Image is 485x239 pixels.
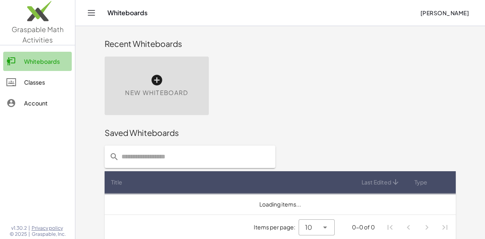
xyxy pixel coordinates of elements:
span: Graspable, Inc. [32,231,66,237]
span: | [28,231,30,237]
span: New Whiteboard [125,88,188,97]
nav: Pagination Navigation [381,218,454,237]
a: Whiteboards [3,52,72,71]
span: © 2025 [10,231,27,237]
span: v1.30.2 [11,225,27,231]
button: Toggle navigation [85,6,98,19]
i: prepended action [109,152,119,162]
div: Classes [24,77,69,87]
div: Account [24,98,69,108]
div: Whiteboards [24,57,69,66]
span: Title [111,178,122,186]
span: 10 [305,223,312,232]
div: Recent Whiteboards [105,38,456,49]
span: Type [414,178,427,186]
a: Account [3,93,72,113]
a: Privacy policy [32,225,66,231]
span: Graspable Math Activities [12,25,64,44]
span: | [28,225,30,231]
div: Saved Whiteboards [105,127,456,138]
span: Items per page: [254,223,299,231]
button: [PERSON_NAME] [414,6,475,20]
span: [PERSON_NAME] [420,9,469,16]
div: 0-0 of 0 [352,223,375,231]
span: Last Edited [362,178,391,186]
td: Loading items... [105,194,456,215]
a: Classes [3,73,72,92]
